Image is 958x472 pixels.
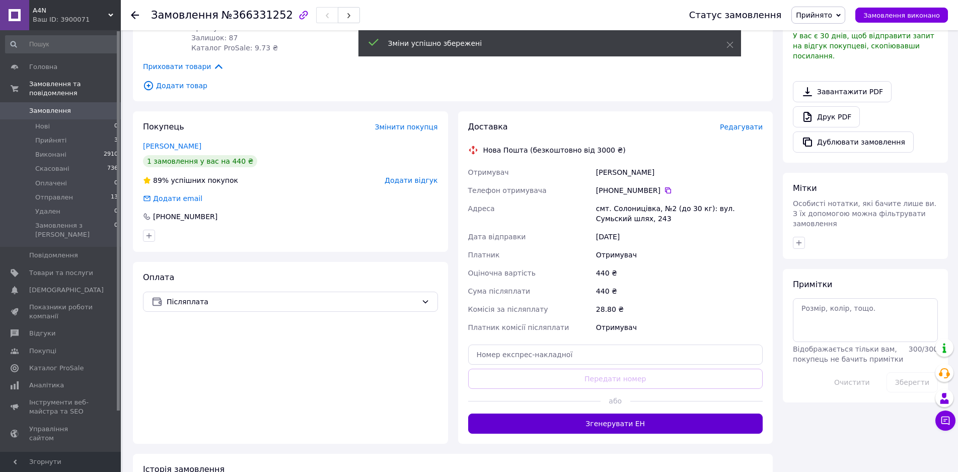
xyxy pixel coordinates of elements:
span: Комісія за післяплату [468,305,548,313]
span: Отримувач [468,168,509,176]
div: [PHONE_NUMBER] [152,212,218,222]
div: [PHONE_NUMBER] [596,185,763,195]
span: 300 / 300 [909,345,938,353]
span: 3 [114,136,118,145]
span: Замовлення виконано [863,12,940,19]
span: Платник комісії післяплати [468,323,569,331]
span: 89% [153,176,169,184]
span: Прийняті [35,136,66,145]
span: Приховати товари [143,61,224,72]
span: №366331252 [222,9,293,21]
span: Доставка [468,122,508,131]
span: Мітки [793,183,817,193]
span: Адреса [468,205,495,213]
span: Відображається тільки вам, покупець не бачить примітки [793,345,903,363]
span: Сума післяплати [468,287,531,295]
span: Платник [468,251,500,259]
a: Завантажити PDF [793,81,892,102]
span: Аналітика [29,381,64,390]
span: Покупці [29,347,56,356]
span: 0 [114,207,118,216]
span: Товари та послуги [29,268,93,278]
div: смт. Солоницівка, №2 (до 30 кг): вул. Сумьский шлях, 243 [594,199,765,228]
span: Змінити покупця [375,123,438,131]
div: [PERSON_NAME] [594,163,765,181]
div: Статус замовлення [689,10,782,20]
span: Артикул: 01814 [191,24,249,32]
span: Післяплата [167,296,417,307]
span: Оплата [143,273,174,282]
span: Додати відгук [385,176,437,184]
span: Оціночна вартість [468,269,536,277]
span: Дата відправки [468,233,526,241]
div: Нова Пошта (безкоштовно від 3000 ₴) [481,145,628,155]
span: Залишок: 87 [191,34,238,42]
input: Номер експрес-накладної [468,345,763,365]
span: Відгуки [29,329,55,338]
span: Редагувати [720,123,763,131]
span: Гаманець компанії [29,451,93,469]
span: Удален [35,207,60,216]
button: Замовлення виконано [855,8,948,23]
span: 736 [107,164,118,173]
span: Управління сайтом [29,425,93,443]
span: або [601,396,630,406]
div: Додати email [152,193,203,204]
span: Головна [29,62,57,72]
button: Чат з покупцем [935,411,955,431]
span: У вас є 30 днів, щоб відправити запит на відгук покупцеві, скопіювавши посилання. [793,32,934,60]
button: Дублювати замовлення [793,131,914,153]
span: 0 [114,179,118,188]
span: Прийнято [796,11,832,19]
div: 440 ₴ [594,282,765,300]
div: Отримувач [594,318,765,336]
span: Особисті нотатки, які бачите лише ви. З їх допомогою можна фільтрувати замовлення [793,199,936,228]
span: Показники роботи компанії [29,303,93,321]
span: 0 [114,221,118,239]
div: Повернутися назад [131,10,139,20]
div: Додати email [142,193,203,204]
input: Пошук [5,35,119,53]
span: Нові [35,122,50,131]
button: Згенерувати ЕН [468,414,763,434]
span: Інструменти веб-майстра та SEO [29,398,93,416]
span: Скасовані [35,164,69,173]
a: [PERSON_NAME] [143,142,201,150]
span: Замовлення [151,9,218,21]
div: 440 ₴ [594,264,765,282]
span: Замовлення з [PERSON_NAME] [35,221,114,239]
a: Друк PDF [793,106,860,127]
span: 13 [111,193,118,202]
span: Замовлення та повідомлення [29,80,121,98]
span: Оплачені [35,179,67,188]
div: Зміни успішно збережені [388,38,701,48]
span: Повідомлення [29,251,78,260]
span: Замовлення [29,106,71,115]
div: 28.80 ₴ [594,300,765,318]
span: A4N [33,6,108,15]
span: Отправлен [35,193,73,202]
span: Виконані [35,150,66,159]
div: [DATE] [594,228,765,246]
span: 2910 [104,150,118,159]
span: [DEMOGRAPHIC_DATA] [29,286,104,295]
span: Додати товар [143,80,763,91]
div: Ваш ID: 3900071 [33,15,121,24]
span: Телефон отримувача [468,186,547,194]
span: Каталог ProSale [29,364,84,373]
div: 1 замовлення у вас на 440 ₴ [143,155,257,167]
span: Каталог ProSale: 9.73 ₴ [191,44,278,52]
div: успішних покупок [143,175,238,185]
span: 0 [114,122,118,131]
span: Покупець [143,122,184,131]
span: Примітки [793,280,832,289]
div: Отримувач [594,246,765,264]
